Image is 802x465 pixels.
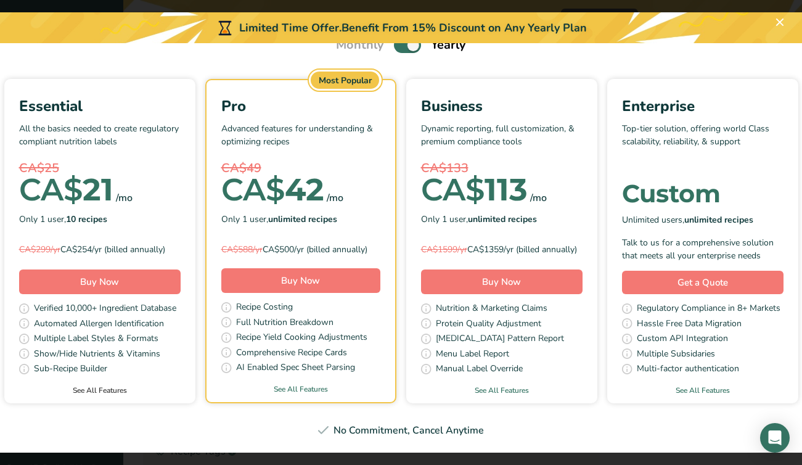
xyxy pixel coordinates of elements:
[342,20,587,36] div: Benefit From 15% Discount on Any Yearly Plan
[19,243,181,256] div: CA$254/yr (billed annually)
[116,191,133,205] div: /mo
[4,385,195,396] a: See All Features
[622,271,784,295] a: Get a Quote
[236,300,293,316] span: Recipe Costing
[431,36,466,54] span: Yearly
[421,244,467,255] span: CA$1599/yr
[19,270,181,294] button: Buy Now
[436,317,541,332] span: Protein Quality Adjustment
[19,95,181,117] div: Essential
[684,214,753,226] b: unlimited recipes
[637,347,715,363] span: Multiple Subsidaries
[436,332,564,347] span: [MEDICAL_DATA] Pattern Report
[268,213,337,225] b: unlimited recipes
[236,346,347,361] span: Comprehensive Recipe Cards
[19,178,113,202] div: 21
[207,384,395,395] a: See All Features
[221,159,380,178] div: CA$49
[436,347,509,363] span: Menu Label Report
[637,332,728,347] span: Custom API Integration
[19,171,83,208] span: CA$
[760,423,790,453] div: Open Intercom Messenger
[236,316,333,331] span: Full Nutrition Breakdown
[421,122,583,159] p: Dynamic reporting, full customization, & premium compliance tools
[221,122,380,159] p: Advanced features for understanding & optimizing recipes
[406,385,597,396] a: See All Features
[19,244,60,255] span: CA$299/yr
[236,331,367,346] span: Recipe Yield Cooking Adjustments
[34,317,164,332] span: Automated Allergen Identification
[281,274,320,287] span: Buy Now
[436,362,523,377] span: Manual Label Override
[311,72,380,89] div: Most Popular
[622,236,784,262] div: Talk to us for a comprehensive solution that meets all your enterprise needs
[336,36,384,54] span: Monthly
[34,332,158,347] span: Multiple Label Styles & Formats
[80,276,119,288] span: Buy Now
[34,362,107,377] span: Sub-Recipe Builder
[677,276,728,290] span: Get a Quote
[221,178,324,202] div: 42
[530,191,547,205] div: /mo
[19,213,107,226] span: Only 1 user,
[421,159,583,178] div: CA$133
[436,302,547,317] span: Nutrition & Marketing Claims
[221,95,380,117] div: Pro
[221,213,337,226] span: Only 1 user,
[66,213,107,225] b: 10 recipes
[421,213,537,226] span: Only 1 user,
[221,244,263,255] span: CA$588/yr
[19,159,181,178] div: CA$25
[19,122,181,159] p: All the basics needed to create regulatory compliant nutrition labels
[34,302,176,317] span: Verified 10,000+ Ingredient Database
[221,171,285,208] span: CA$
[421,171,485,208] span: CA$
[622,95,784,117] div: Enterprise
[421,178,528,202] div: 113
[622,213,753,226] span: Unlimited users,
[221,243,380,256] div: CA$500/yr (billed annually)
[482,276,521,288] span: Buy Now
[421,243,583,256] div: CA$1359/yr (billed annually)
[622,122,784,159] p: Top-tier solution, offering world Class scalability, reliability, & support
[468,213,537,225] b: unlimited recipes
[421,95,583,117] div: Business
[637,317,742,332] span: Hassle Free Data Migration
[221,268,380,293] button: Buy Now
[607,385,798,396] a: See All Features
[236,361,355,376] span: AI Enabled Spec Sheet Parsing
[622,181,784,206] div: Custom
[34,347,160,363] span: Show/Hide Nutrients & Vitamins
[637,302,780,317] span: Regulatory Compliance in 8+ Markets
[421,270,583,294] button: Buy Now
[637,362,739,377] span: Multi-factor authentication
[327,191,343,205] div: /mo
